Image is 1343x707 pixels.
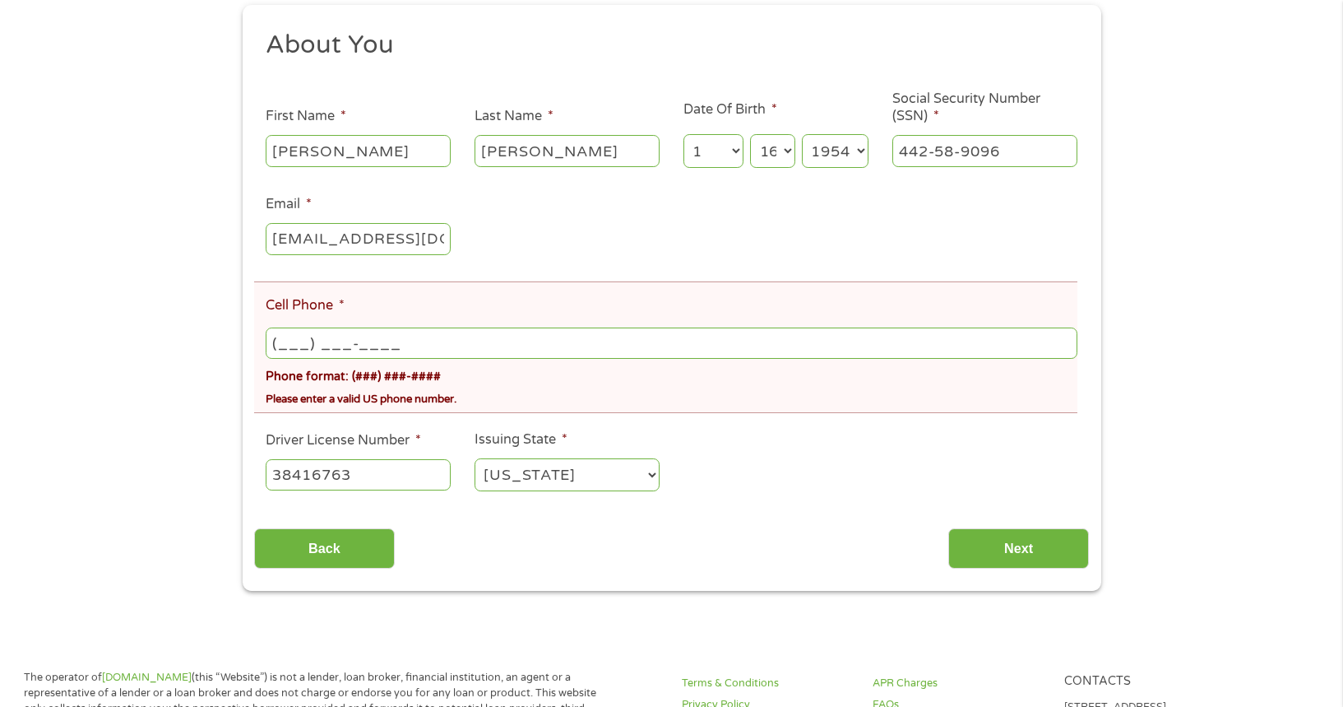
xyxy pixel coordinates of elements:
[683,101,777,119] label: Date Of Birth
[475,431,567,449] label: Issuing State
[266,135,451,166] input: John
[266,223,451,254] input: john@gmail.com
[266,328,1077,359] input: (541) 754-3010
[948,528,1089,569] input: Next
[254,528,395,569] input: Back
[266,385,1077,407] div: Please enter a valid US phone number.
[475,135,660,166] input: Smith
[873,676,1044,691] a: APR Charges
[475,108,553,125] label: Last Name
[266,29,1065,62] h2: About You
[266,297,345,314] label: Cell Phone
[892,135,1077,166] input: 078-05-1120
[266,108,346,125] label: First Name
[1064,674,1235,690] h4: Contacts
[102,671,192,684] a: [DOMAIN_NAME]
[266,196,312,213] label: Email
[892,91,1077,125] label: Social Security Number (SSN)
[682,676,853,691] a: Terms & Conditions
[266,432,421,449] label: Driver License Number
[266,362,1077,386] div: Phone format: (###) ###-####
